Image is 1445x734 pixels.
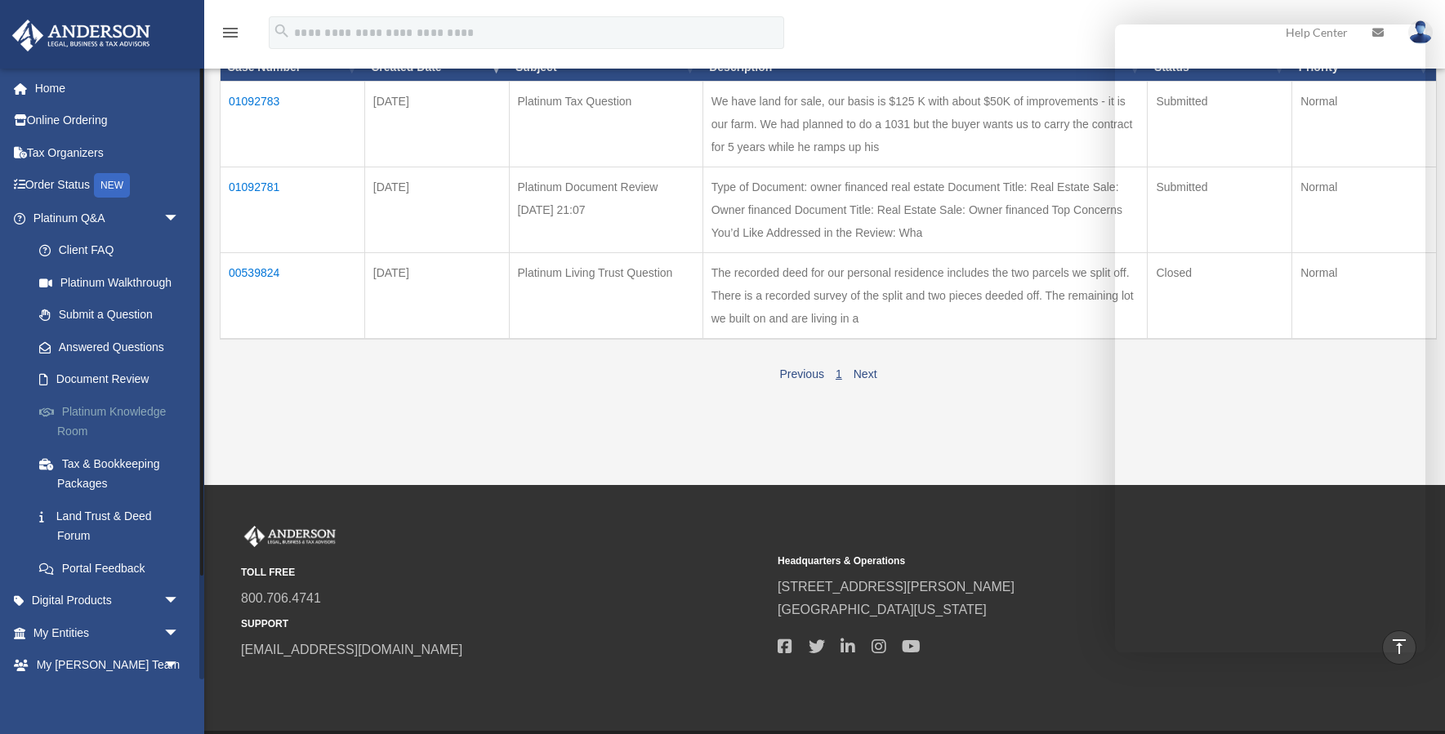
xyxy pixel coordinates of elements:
[11,616,204,649] a: My Entitiesarrow_drop_down
[11,585,204,617] a: Digital Productsarrow_drop_down
[854,367,877,380] a: Next
[1408,20,1433,44] img: User Pic
[241,564,766,581] small: TOLL FREE
[273,22,291,40] i: search
[241,616,766,633] small: SUPPORT
[11,202,204,234] a: Platinum Q&Aarrow_drop_down
[163,585,196,618] span: arrow_drop_down
[11,72,204,105] a: Home
[163,616,196,650] span: arrow_drop_down
[509,167,702,252] td: Platinum Document Review [DATE] 21:07
[23,447,204,500] a: Tax & Bookkeeping Packages
[163,202,196,235] span: arrow_drop_down
[163,649,196,683] span: arrow_drop_down
[779,367,823,380] a: Previous
[23,395,204,447] a: Platinum Knowledge Room
[241,643,462,656] a: [EMAIL_ADDRESS][DOMAIN_NAME]
[23,331,196,363] a: Answered Questions
[702,252,1148,339] td: The recorded deed for our personal residence includes the two parcels we split off. There is a re...
[778,553,1303,570] small: Headquarters & Operations
[221,167,365,252] td: 01092781
[11,169,204,202] a: Order StatusNEW
[778,580,1015,594] a: [STREET_ADDRESS][PERSON_NAME]
[1115,24,1425,652] iframe: Chat Window
[509,252,702,339] td: Platinum Living Trust Question
[221,81,365,167] td: 01092783
[11,105,204,137] a: Online Ordering
[7,20,155,51] img: Anderson Advisors Platinum Portal
[364,167,509,252] td: [DATE]
[836,367,842,380] a: 1
[364,81,509,167] td: [DATE]
[23,363,204,396] a: Document Review
[11,136,204,169] a: Tax Organizers
[702,81,1148,167] td: We have land for sale, our basis is $125 K with about $50K of improvements - it is our farm. We h...
[702,167,1148,252] td: Type of Document: owner financed real estate Document Title: Real Estate Sale: Owner financed Doc...
[364,252,509,339] td: [DATE]
[778,603,987,616] a: [GEOGRAPHIC_DATA][US_STATE]
[241,591,321,605] a: 800.706.4741
[241,526,339,547] img: Anderson Advisors Platinum Portal
[23,266,204,299] a: Platinum Walkthrough
[509,81,702,167] td: Platinum Tax Question
[221,29,240,42] a: menu
[23,500,204,552] a: Land Trust & Deed Forum
[23,552,204,585] a: Portal Feedback
[23,234,204,267] a: Client FAQ
[11,649,204,682] a: My [PERSON_NAME] Teamarrow_drop_down
[23,299,204,331] a: Submit a Question
[221,252,365,339] td: 00539824
[94,173,130,198] div: NEW
[221,23,240,42] i: menu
